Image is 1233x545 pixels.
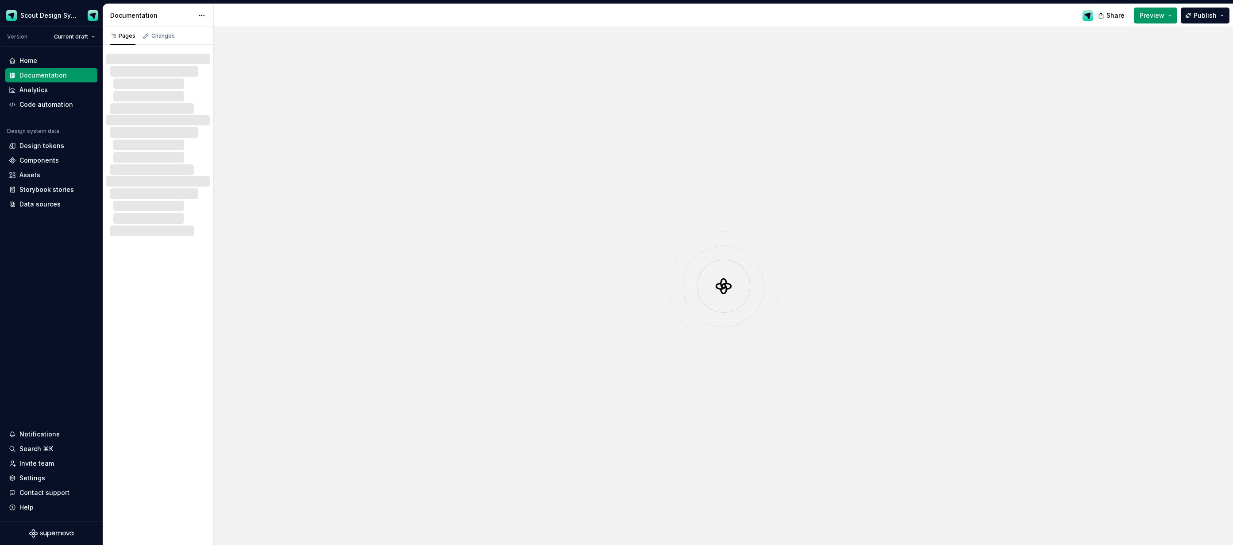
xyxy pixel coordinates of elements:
[19,156,59,165] div: Components
[1134,8,1177,23] button: Preview
[19,444,53,453] div: Search ⌘K
[2,6,101,25] button: Scout Design SystemDesign Ops
[19,503,34,512] div: Help
[19,171,40,179] div: Assets
[110,32,135,39] div: Pages
[20,11,77,20] div: Scout Design System
[29,529,73,538] svg: Supernova Logo
[5,139,97,153] a: Design tokens
[19,100,73,109] div: Code automation
[6,10,17,21] img: e611c74b-76fc-4ef0-bafa-dc494cd4cb8a.png
[1094,8,1130,23] button: Share
[19,86,48,94] div: Analytics
[5,153,97,167] a: Components
[5,168,97,182] a: Assets
[5,456,97,471] a: Invite team
[19,430,60,439] div: Notifications
[151,32,175,39] div: Changes
[5,486,97,500] button: Contact support
[7,33,27,40] div: Version
[19,200,61,209] div: Data sources
[5,68,97,82] a: Documentation
[5,197,97,211] a: Data sources
[1106,11,1125,20] span: Share
[5,97,97,112] a: Code automation
[5,500,97,514] button: Help
[5,442,97,456] button: Search ⌘K
[1181,8,1229,23] button: Publish
[5,83,97,97] a: Analytics
[19,185,74,194] div: Storybook stories
[5,54,97,68] a: Home
[1140,11,1164,20] span: Preview
[19,56,37,65] div: Home
[5,183,97,197] a: Storybook stories
[50,31,99,43] button: Current draft
[88,10,98,21] img: Design Ops
[110,11,194,20] div: Documentation
[19,71,67,80] div: Documentation
[54,33,88,40] span: Current draft
[19,474,45,483] div: Settings
[5,471,97,485] a: Settings
[19,141,64,150] div: Design tokens
[7,128,59,135] div: Design system data
[1083,10,1093,21] img: Design Ops
[1194,11,1217,20] span: Publish
[19,459,54,468] div: Invite team
[5,427,97,441] button: Notifications
[19,488,69,497] div: Contact support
